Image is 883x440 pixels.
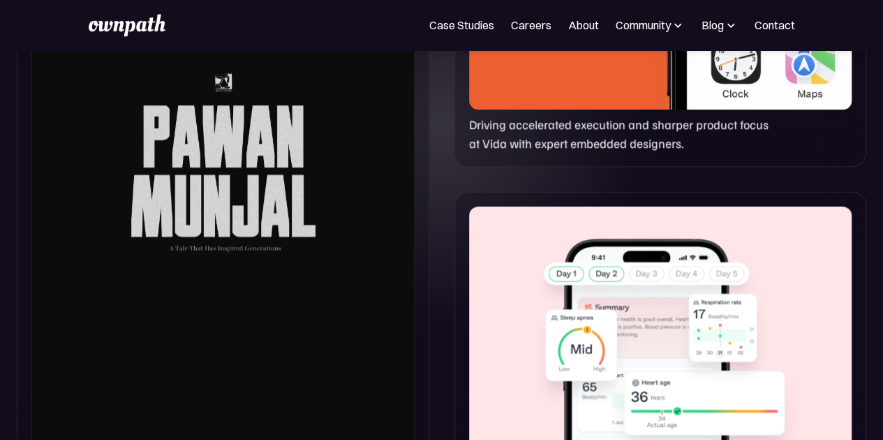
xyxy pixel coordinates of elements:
[616,17,671,33] div: Community
[616,17,685,33] div: Community
[755,17,795,33] a: Contact
[511,17,551,33] a: Careers
[702,17,738,33] div: Blog
[702,17,724,33] div: Blog
[469,115,775,152] p: Driving accelerated execution and sharper product focus at Vida with expert embedded designers.
[429,17,494,33] a: Case Studies
[568,17,599,33] a: About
